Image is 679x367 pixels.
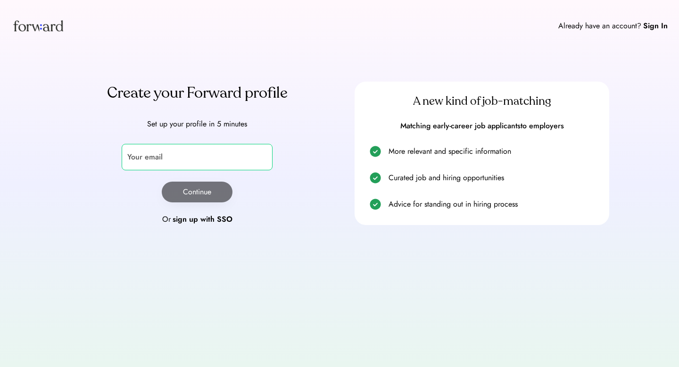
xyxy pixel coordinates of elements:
[389,146,598,157] div: More relevant and specific information
[11,11,65,40] img: Forward logo
[70,82,324,104] div: Create your Forward profile
[389,199,598,210] div: Advice for standing out in hiring process
[162,182,232,202] button: Continue
[370,146,381,157] img: check.svg
[558,20,641,32] div: Already have an account?
[643,20,668,32] div: Sign In
[389,172,598,183] div: Curated job and hiring opportunities
[370,172,381,183] img: check.svg
[366,121,598,131] div: Matching early-career job applicantsto employers
[370,199,381,210] img: check.svg
[366,94,598,109] div: A new kind of job-matching
[173,214,232,225] div: sign up with SSO
[162,214,171,225] div: Or
[70,118,324,130] div: Set up your profile in 5 minutes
